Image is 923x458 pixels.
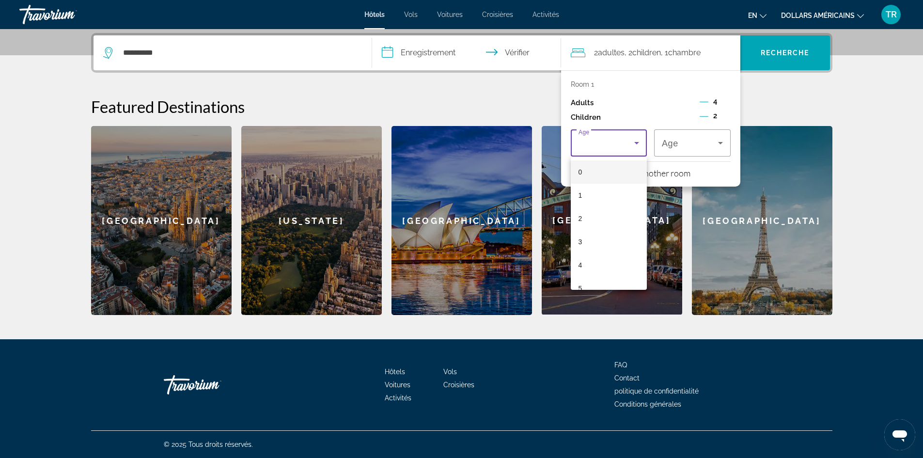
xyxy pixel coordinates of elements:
font: 0 [579,168,582,176]
font: 2 [579,215,582,222]
mat-option: 4 ans [571,253,647,277]
font: 4 [579,261,582,269]
font: 1 [579,191,582,199]
mat-option: 1 an [571,184,647,207]
iframe: Bouton de lancement de la fenêtre de messagerie [884,419,915,450]
font: 5 [579,284,582,292]
mat-option: 5 ans [571,277,647,300]
mat-option: 2 ans [571,207,647,230]
mat-option: 0 ans [571,160,647,184]
font: 3 [579,238,582,246]
mat-option: 3 ans [571,230,647,253]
